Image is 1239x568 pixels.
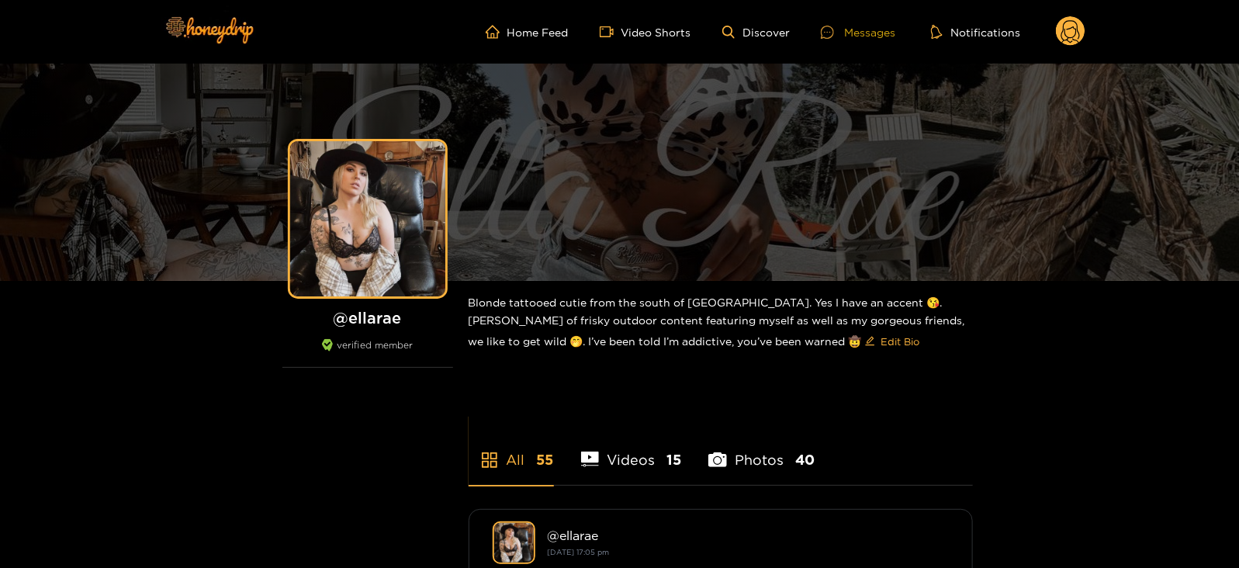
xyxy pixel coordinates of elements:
[548,528,949,542] div: @ ellarae
[282,339,453,368] div: verified member
[600,25,621,39] span: video-camera
[486,25,569,39] a: Home Feed
[581,415,682,485] li: Videos
[666,450,681,469] span: 15
[881,334,920,349] span: Edit Bio
[486,25,507,39] span: home
[865,336,875,348] span: edit
[480,451,499,469] span: appstore
[722,26,790,39] a: Discover
[493,521,535,564] img: ellarae
[708,415,815,485] li: Photos
[469,281,973,366] div: Blonde tattooed cutie from the south of [GEOGRAPHIC_DATA]. Yes I have an accent 😘. [PERSON_NAME] ...
[548,548,610,556] small: [DATE] 17:05 pm
[469,415,554,485] li: All
[926,24,1025,40] button: Notifications
[862,329,923,354] button: editEdit Bio
[600,25,691,39] a: Video Shorts
[282,308,453,327] h1: @ ellarae
[537,450,554,469] span: 55
[821,23,895,41] div: Messages
[795,450,815,469] span: 40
